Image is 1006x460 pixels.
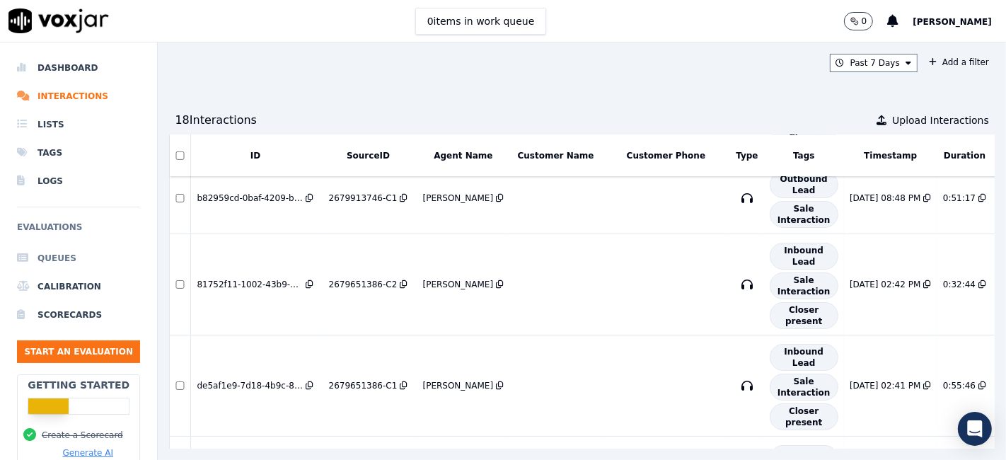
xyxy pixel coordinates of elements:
[770,302,838,329] span: Closer present
[17,272,140,301] a: Calibration
[434,150,492,161] button: Agent Name
[923,54,995,71] button: Add a filter
[329,279,398,290] div: 2679651386-C2
[197,380,303,391] div: de5af1e9-7d18-4b9c-8b32-dab5cdf1ed6b
[844,12,874,30] button: 0
[913,13,1006,30] button: [PERSON_NAME]
[42,430,123,441] button: Create a Scorecard
[770,272,838,299] span: Sale Interaction
[423,279,494,290] div: [PERSON_NAME]
[197,192,303,204] div: b82959cd-0baf-4209-b803-53c72457b31a
[518,150,594,161] button: Customer Name
[958,412,992,446] div: Open Intercom Messenger
[944,150,985,161] button: Duration
[770,171,838,198] span: Outbound Lead
[17,301,140,329] a: Scorecards
[850,279,920,290] div: [DATE] 02:42 PM
[197,279,303,290] div: 81752f11-1002-43b9-8b8a-19167e612d85
[770,374,838,401] span: Sale Interaction
[943,279,976,290] div: 0:32:44
[329,380,398,391] div: 2679651386-C1
[892,113,989,127] span: Upload Interactions
[28,378,129,392] h2: Getting Started
[864,150,917,161] button: Timestamp
[17,139,140,167] a: Tags
[943,192,976,204] div: 0:51:17
[17,110,140,139] a: Lists
[175,112,257,129] div: 18 Interaction s
[793,150,814,161] button: Tags
[17,244,140,272] a: Queues
[17,54,140,82] a: Dashboard
[423,192,494,204] div: [PERSON_NAME]
[850,380,920,391] div: [DATE] 02:41 PM
[17,82,140,110] a: Interactions
[17,219,140,244] h6: Evaluations
[17,167,140,195] a: Logs
[250,150,260,161] button: ID
[850,192,920,204] div: [DATE] 08:48 PM
[862,16,867,27] p: 0
[877,113,989,127] button: Upload Interactions
[913,17,992,27] span: [PERSON_NAME]
[736,150,758,161] button: Type
[423,380,494,391] div: [PERSON_NAME]
[770,403,838,430] span: Closer present
[347,150,390,161] button: SourceID
[8,8,109,33] img: voxjar logo
[770,201,838,228] span: Sale Interaction
[329,192,398,204] div: 2679913746-C1
[17,340,140,363] button: Start an Evaluation
[627,150,705,161] button: Customer Phone
[943,380,976,391] div: 0:55:46
[844,12,888,30] button: 0
[770,344,838,371] span: Inbound Lead
[415,8,547,35] button: 0items in work queue
[770,243,838,270] span: Inbound Lead
[830,54,918,72] button: Past 7 Days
